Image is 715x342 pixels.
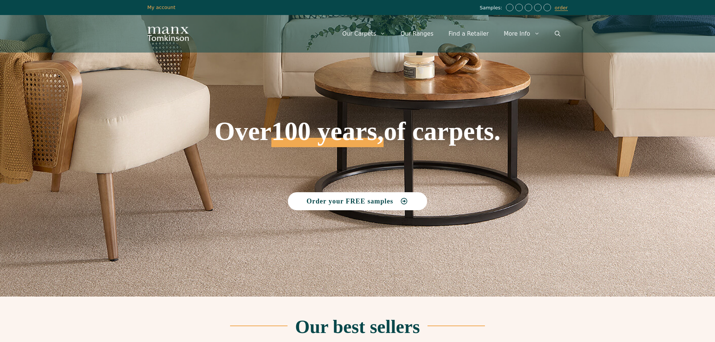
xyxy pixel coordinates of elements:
nav: Primary [335,23,568,45]
span: Samples: [480,5,504,11]
span: Order your FREE samples [307,198,393,205]
span: 100 years, [271,125,384,147]
img: Manx Tomkinson [148,27,189,41]
a: order [555,5,568,11]
a: Open Search Bar [547,23,568,45]
a: Find a Retailer [441,23,496,45]
h2: Our best sellers [295,317,420,336]
a: Our Ranges [393,23,441,45]
a: Order your FREE samples [288,192,427,210]
a: My account [148,5,176,10]
a: More Info [496,23,547,45]
a: Our Carpets [335,23,393,45]
h1: Over of carpets. [148,64,568,147]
